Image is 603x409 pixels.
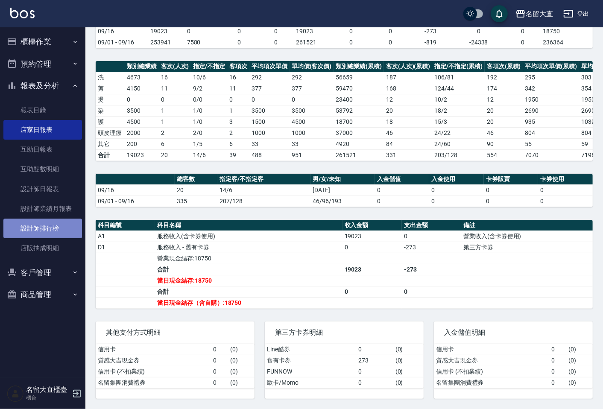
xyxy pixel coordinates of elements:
[393,355,424,366] td: ( 0 )
[155,297,342,308] td: 當日現金結存（含自購）:18750
[249,83,290,94] td: 377
[444,328,583,337] span: 入金儲值明細
[96,37,148,48] td: 09/01 - 09/16
[409,37,453,48] td: -819
[356,366,393,377] td: 0
[434,344,593,389] table: a dense table
[96,355,211,366] td: 質感大吉現金券
[3,283,82,306] button: 商品管理
[3,238,82,258] a: 店販抽成明細
[227,72,249,83] td: 16
[485,94,523,105] td: 12
[485,72,523,83] td: 192
[290,149,334,161] td: 951
[249,127,290,138] td: 1000
[342,264,402,275] td: 19023
[429,196,484,207] td: 0
[96,26,148,37] td: 09/16
[566,355,593,366] td: ( 0 )
[211,355,228,366] td: 0
[96,231,155,242] td: A1
[294,26,330,37] td: 19023
[375,184,430,196] td: 0
[375,196,430,207] td: 0
[211,366,228,377] td: 0
[432,94,485,105] td: 10 / 2
[249,138,290,149] td: 33
[461,231,593,242] td: 營業收入(含卡券使用)
[485,105,523,116] td: 20
[409,26,453,37] td: -273
[96,138,125,149] td: 其它
[249,149,290,161] td: 488
[191,94,227,105] td: 0 / 0
[249,61,290,72] th: 平均項次單價
[155,253,342,264] td: 營業現金結存:18750
[3,219,82,238] a: 設計師排行榜
[384,83,433,94] td: 168
[159,116,191,127] td: 1
[159,83,191,94] td: 11
[3,31,82,53] button: 櫃檯作業
[217,184,310,196] td: 14/6
[393,344,424,355] td: ( 0 )
[191,83,227,94] td: 9 / 2
[227,138,249,149] td: 6
[10,8,35,18] img: Logo
[549,366,566,377] td: 0
[227,61,249,72] th: 客項次
[125,116,159,127] td: 4500
[125,61,159,72] th: 類別總業績
[523,116,580,127] td: 935
[3,53,82,75] button: 預約管理
[453,26,504,37] td: 0
[372,37,409,48] td: 0
[175,184,217,196] td: 20
[384,61,433,72] th: 客次(人次)(累積)
[432,116,485,127] td: 15 / 3
[538,174,593,185] th: 卡券使用
[227,105,249,116] td: 1
[125,127,159,138] td: 2000
[523,94,580,105] td: 1950
[96,184,175,196] td: 09/16
[402,220,461,231] th: 支出金額
[432,72,485,83] td: 106 / 81
[3,262,82,284] button: 客戶管理
[384,138,433,149] td: 84
[175,174,217,185] th: 總客數
[461,220,593,231] th: 備註
[265,377,356,388] td: 歐卡/Momo
[356,355,393,366] td: 273
[402,242,461,253] td: -273
[384,105,433,116] td: 20
[26,386,70,394] h5: 名留大直櫃臺
[331,37,372,48] td: 0
[434,355,549,366] td: 質感大吉現金券
[526,9,553,19] div: 名留大直
[191,116,227,127] td: 1 / 0
[249,116,290,127] td: 1500
[334,72,384,83] td: 56659
[523,83,580,94] td: 342
[227,116,249,127] td: 3
[249,105,290,116] td: 3500
[432,138,485,149] td: 24 / 60
[432,83,485,94] td: 124 / 44
[523,105,580,116] td: 2690
[549,344,566,355] td: 0
[434,344,549,355] td: 信用卡
[125,138,159,149] td: 200
[432,127,485,138] td: 24 / 22
[221,37,258,48] td: 0
[125,94,159,105] td: 0
[96,116,125,127] td: 護
[334,83,384,94] td: 59470
[155,275,342,286] td: 當日現金結存:18750
[334,149,384,161] td: 261521
[523,138,580,149] td: 55
[334,105,384,116] td: 53792
[125,72,159,83] td: 4673
[432,105,485,116] td: 18 / 2
[159,61,191,72] th: 客次(人次)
